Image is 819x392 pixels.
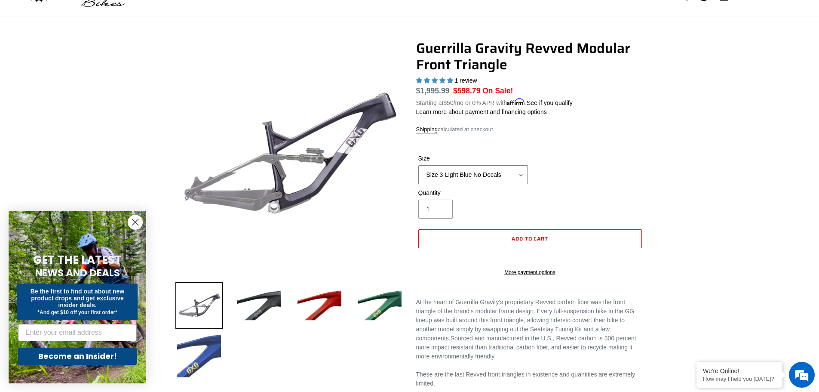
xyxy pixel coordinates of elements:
[9,47,22,60] div: Navigation go back
[482,85,513,96] span: On Sale!
[703,376,776,382] p: How may I help you today?
[418,269,642,276] a: More payment options
[416,298,644,361] div: Sourced and manufactured in the U.S., Revved carbon is 300 percent more impact resistant than tra...
[703,367,776,374] div: We're Online!
[418,188,528,198] label: Quantity
[416,77,455,84] span: 5.00 stars
[416,96,573,108] p: Starting at /mo or 0% APR with .
[4,235,164,265] textarea: Type your message and hit 'Enter'
[443,99,453,106] span: $50
[18,348,137,365] button: Become an Insider!
[416,125,644,134] div: calculated at checkout.
[453,86,480,95] span: $598.79
[236,282,283,329] img: Load image into Gallery viewer, Guerrilla Gravity Revved Modular Front Triangle
[416,299,635,324] span: At the heart of Guerrilla Gravity's proprietary Revved carbon fiber was the front triangle of the...
[175,332,223,379] img: Load image into Gallery viewer, Guerrilla Gravity Revved Modular Front Triangle
[35,266,120,280] span: NEWS AND DEALS
[33,252,122,268] span: GET THE LATEST
[128,215,143,230] button: Close dialog
[28,43,49,65] img: d_696896380_company_1647369064580_696896380
[507,98,525,105] span: Affirm
[58,48,157,59] div: Chat with us now
[18,324,137,341] input: Enter your email address
[141,4,162,25] div: Minimize live chat window
[296,282,343,329] img: Load image into Gallery viewer, Guerrilla Gravity Revved Modular Front Triangle
[37,309,117,315] span: *And get $10 off your first order*
[418,154,528,163] label: Size
[416,108,547,115] a: Learn more about payment and financing options
[418,229,642,248] button: Add to cart
[356,282,403,329] img: Load image into Gallery viewer, Guerrilla Gravity Revved Modular Front Triangle
[512,235,549,243] span: Add to cart
[454,77,477,84] span: 1 review
[416,370,644,388] div: These are the last Revved front triangles in existence and quantities are extremely limited.
[50,108,119,195] span: We're online!
[31,288,125,309] span: Be the first to find out about new product drops and get exclusive insider deals.
[527,99,573,106] a: See if you qualify - Learn more about Affirm Financing (opens in modal)
[416,317,625,342] span: to convert their bike to another model simply by swapping out the Seatstay Tuning Kit and a few c...
[416,86,450,95] s: $1,995.99
[416,40,644,73] h1: Guerrilla Gravity Revved Modular Front Triangle
[416,126,438,133] a: Shipping
[175,282,223,329] img: Load image into Gallery viewer, Guerrilla Gravity Revved Modular Front Triangle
